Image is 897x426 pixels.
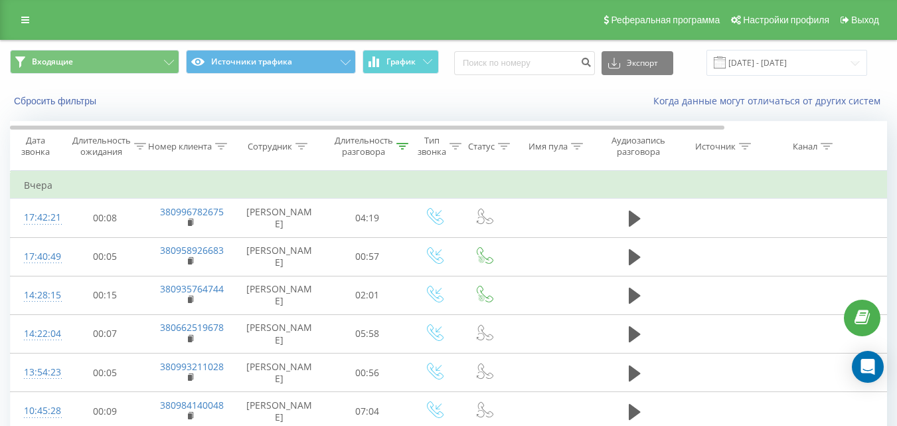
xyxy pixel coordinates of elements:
[11,135,60,158] div: Дата звонка
[793,141,817,152] div: Канал
[72,135,131,158] div: Длительность ожидания
[24,282,50,308] div: 14:28:15
[743,15,829,25] span: Настройки профиля
[233,354,326,392] td: [PERSON_NAME]
[148,141,212,152] div: Номер клиента
[24,321,50,347] div: 14:22:04
[326,237,409,276] td: 00:57
[160,321,224,334] a: 380662519678
[602,51,673,75] button: Экспорт
[326,354,409,392] td: 00:56
[32,56,73,67] span: Входящие
[186,50,355,74] button: Источники трафика
[653,94,887,107] a: Когда данные могут отличаться от других систем
[233,314,326,353] td: [PERSON_NAME]
[695,141,736,152] div: Источник
[160,282,224,295] a: 380935764744
[160,205,224,218] a: 380996782675
[468,141,495,152] div: Статус
[418,135,446,158] div: Тип звонка
[326,276,409,314] td: 02:01
[160,399,224,411] a: 380984140048
[24,205,50,231] div: 17:42:21
[64,314,147,353] td: 00:07
[64,199,147,237] td: 00:08
[64,237,147,276] td: 00:05
[852,351,884,383] div: Open Intercom Messenger
[851,15,879,25] span: Выход
[10,95,103,107] button: Сбросить фильтры
[233,276,326,314] td: [PERSON_NAME]
[233,237,326,276] td: [PERSON_NAME]
[160,360,224,373] a: 380993211028
[24,360,50,385] div: 13:54:23
[248,141,292,152] div: Сотрудник
[386,57,416,66] span: График
[529,141,568,152] div: Имя пула
[10,50,179,74] button: Входящие
[326,314,409,353] td: 05:58
[160,244,224,257] a: 380958926683
[24,398,50,424] div: 10:45:28
[611,15,720,25] span: Реферальная программа
[335,135,393,158] div: Длительность разговора
[64,354,147,392] td: 00:05
[454,51,595,75] input: Поиск по номеру
[606,135,671,158] div: Аудиозапись разговора
[363,50,439,74] button: График
[24,244,50,270] div: 17:40:49
[64,276,147,314] td: 00:15
[233,199,326,237] td: [PERSON_NAME]
[326,199,409,237] td: 04:19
